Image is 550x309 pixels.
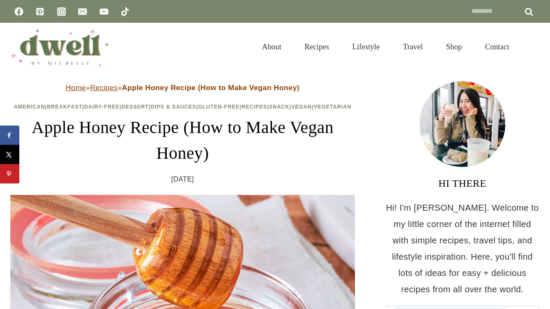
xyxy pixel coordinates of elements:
[74,3,91,20] a: Email
[341,32,391,62] a: Lifestyle
[10,3,27,20] a: Facebook
[241,104,267,110] a: Recipes
[122,84,299,92] strong: Apple Honey Recipe (How to Make Vegan Honey)
[116,3,134,20] a: TikTok
[31,3,49,20] a: Pinterest
[95,3,113,20] a: YouTube
[251,32,293,62] a: About
[53,3,70,20] a: Instagram
[14,104,45,110] a: American
[47,104,82,110] a: Breakfast
[293,32,341,62] a: Recipes
[151,104,196,110] a: Dips & Sauces
[198,104,239,110] a: Gluten-Free
[10,27,109,67] img: DWELL by michelle
[385,200,540,297] p: Hi! I'm [PERSON_NAME]. Welcome to my little corner of the internet filled with simple recipes, tr...
[291,104,312,110] a: Vegan
[474,32,521,62] a: Contact
[14,104,351,110] span: | | | | | | | | |
[121,104,149,110] a: Dessert
[391,32,434,62] a: Travel
[251,32,521,62] nav: Primary Navigation
[314,104,351,110] a: Vegetarian
[525,39,540,54] button: View Search Form
[171,173,194,186] time: [DATE]
[90,84,118,92] a: Recipes
[66,84,86,92] a: Home
[66,84,299,92] span: » »
[434,32,474,62] a: Shop
[385,176,540,191] h3: HI THERE
[269,104,290,110] a: Snack
[10,115,355,166] h1: Apple Honey Recipe (How to Make Vegan Honey)
[84,104,119,110] a: Dairy-Free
